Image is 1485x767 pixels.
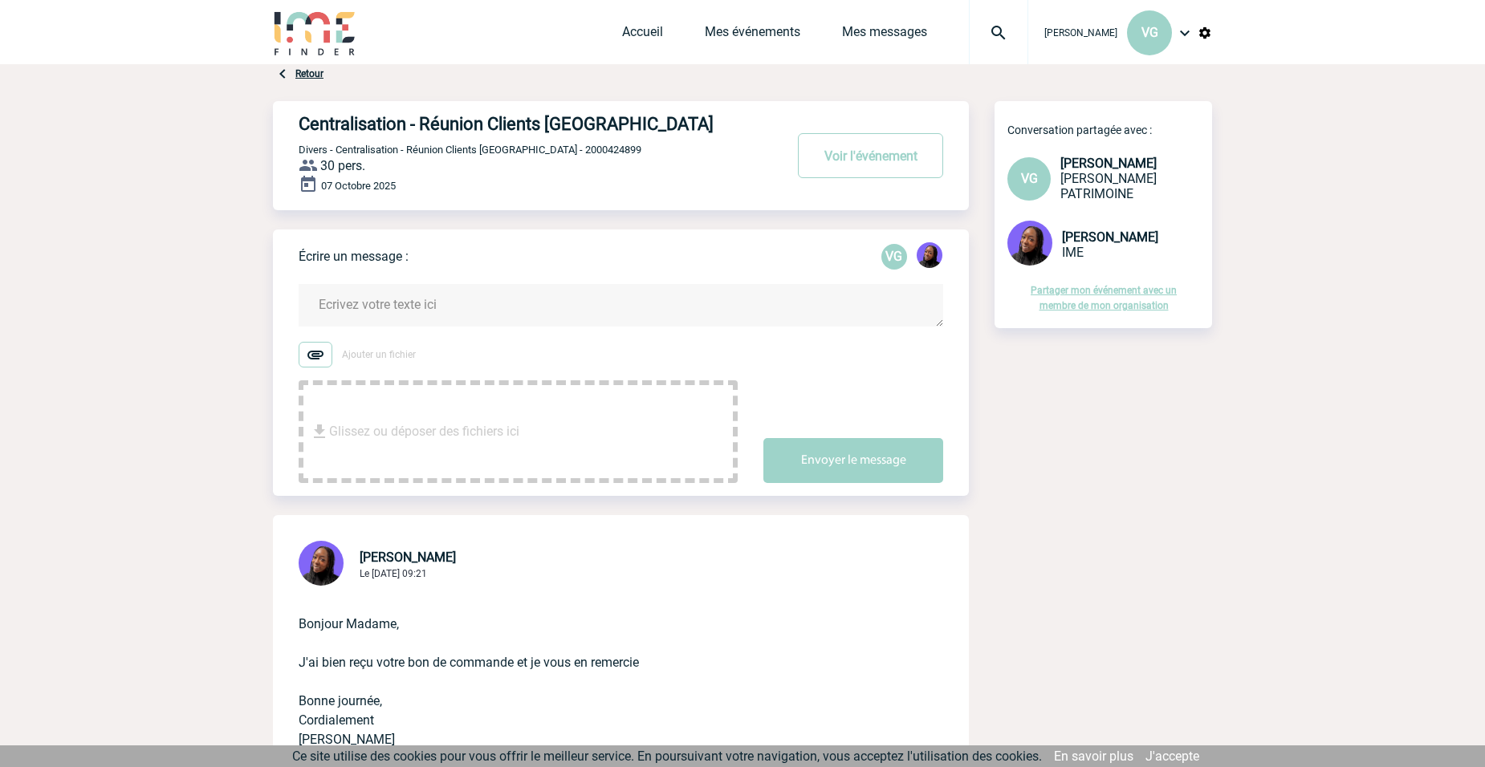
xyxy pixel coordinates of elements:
[1060,156,1157,171] span: [PERSON_NAME]
[360,568,427,579] span: Le [DATE] 09:21
[1062,229,1158,245] span: [PERSON_NAME]
[842,24,927,47] a: Mes messages
[1044,27,1117,39] span: [PERSON_NAME]
[1145,749,1199,764] a: J'accepte
[292,749,1042,764] span: Ce site utilise des cookies pour vous offrir le meilleur service. En poursuivant votre navigation...
[320,158,365,173] span: 30 pers.
[273,10,356,55] img: IME-Finder
[1054,749,1133,764] a: En savoir plus
[1007,221,1052,266] img: 131349-0.png
[1060,171,1157,201] span: [PERSON_NAME] PATRIMOINE
[1062,245,1084,260] span: IME
[917,242,942,268] img: 131349-0.png
[299,144,641,156] span: Divers - Centralisation - Réunion Clients [GEOGRAPHIC_DATA] - 2000424899
[763,438,943,483] button: Envoyer le message
[1007,124,1212,136] p: Conversation partagée avec :
[1021,171,1038,186] span: VG
[310,422,329,441] img: file_download.svg
[705,24,800,47] a: Mes événements
[342,349,416,360] span: Ajouter un fichier
[917,242,942,271] div: Tabaski THIAM
[360,550,456,565] span: [PERSON_NAME]
[881,244,907,270] p: VG
[299,114,736,134] h4: Centralisation - Réunion Clients [GEOGRAPHIC_DATA]
[321,180,396,192] span: 07 Octobre 2025
[622,24,663,47] a: Accueil
[881,244,907,270] div: Virginie GOULLIANNE
[1141,25,1158,40] span: VG
[299,249,409,264] p: Écrire un message :
[295,68,323,79] a: Retour
[798,133,943,178] button: Voir l'événement
[299,589,898,749] p: Bonjour Madame, J'ai bien reçu votre bon de commande et je vous en remercie Bonne journée, Cordia...
[329,392,519,472] span: Glissez ou déposer des fichiers ici
[1031,285,1177,311] a: Partager mon événement avec un membre de mon organisation
[299,541,344,586] img: 131349-0.png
